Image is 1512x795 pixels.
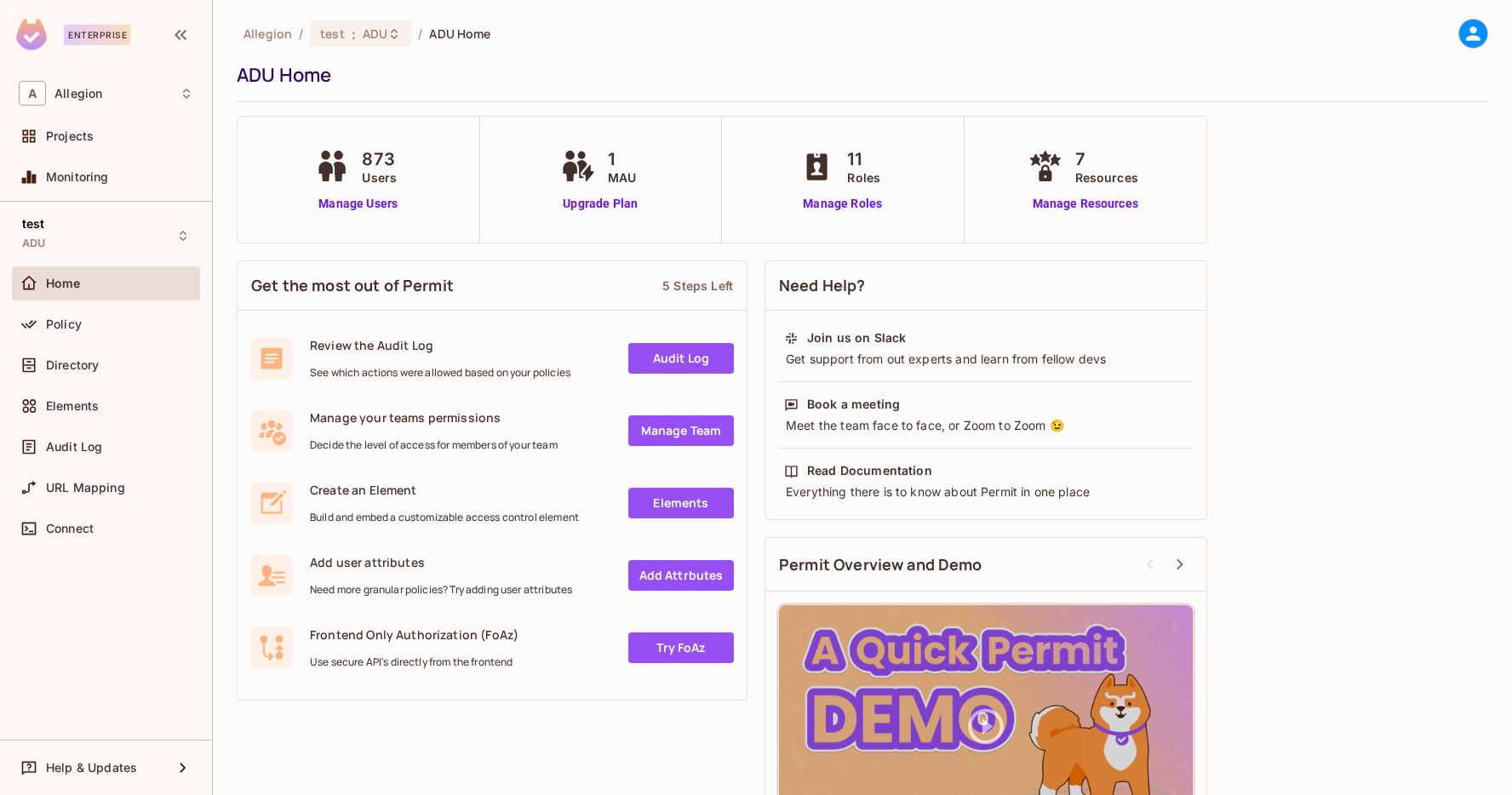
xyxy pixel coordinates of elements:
span: test [22,217,45,231]
div: ADU Home [237,62,1480,88]
div: Read Documentation [807,462,932,479]
span: 11 [847,146,880,172]
li: / [299,26,303,42]
span: Create an Element [310,482,579,498]
span: Workspace: Allegion [54,87,102,100]
div: Join us on Slack [807,329,906,346]
div: Everything there is to know about Permit in one place [784,483,1188,500]
span: Projects [46,129,94,143]
a: Add Attrbutes [628,560,734,591]
img: SReyMgAAAABJRU5ErkJggg== [16,19,47,50]
a: Manage Roles [796,195,889,213]
span: URL Mapping [46,481,125,495]
span: Add user attributes [310,554,572,570]
span: Resources [1075,169,1138,186]
a: Audit Log [628,343,734,374]
span: Home [46,277,81,290]
li: / [418,26,422,42]
span: Roles [847,169,880,186]
span: Decide the level of access for members of your team [310,438,558,452]
span: Users [362,169,397,186]
span: Directory [46,358,99,372]
span: ADU [363,26,387,42]
span: See which actions were allowed based on your policies [310,366,570,380]
span: ADU [22,237,45,250]
span: Elements [46,399,99,413]
span: the active workspace [243,26,292,42]
span: 873 [362,146,397,172]
span: MAU [608,169,636,186]
span: Get the most out of Permit [251,275,454,296]
span: 7 [1075,146,1138,172]
span: Audit Log [46,440,102,454]
div: 5 Steps Left [662,277,733,294]
div: Enterprise [64,25,130,45]
span: test [320,26,345,42]
div: Book a meeting [807,396,900,413]
div: Meet the team face to face, or Zoom to Zoom 😉 [784,417,1188,434]
a: Elements [628,488,734,518]
span: Build and embed a customizable access control element [310,511,579,524]
div: Get support from out experts and learn from fellow devs [784,351,1188,368]
span: Use secure API's directly from the frontend [310,655,518,669]
span: ADU Home [429,26,490,42]
span: 1 [608,146,636,172]
span: Frontend Only Authorization (FoAz) [310,626,518,643]
a: Upgrade Plan [557,195,644,213]
a: Manage Team [628,415,734,446]
span: A [19,81,46,106]
span: Manage your teams permissions [310,409,558,426]
span: Connect [46,522,94,535]
span: Need Help? [779,275,866,296]
a: Manage Users [311,195,405,213]
span: Permit Overview and Demo [779,554,982,575]
a: Try FoAz [628,632,734,663]
span: Review the Audit Log [310,337,570,353]
a: Manage Resources [1024,195,1147,213]
span: Need more granular policies? Try adding user attributes [310,583,572,597]
span: Policy [46,317,82,331]
span: Monitoring [46,170,109,184]
span: : [351,27,357,41]
span: Help & Updates [46,761,137,775]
